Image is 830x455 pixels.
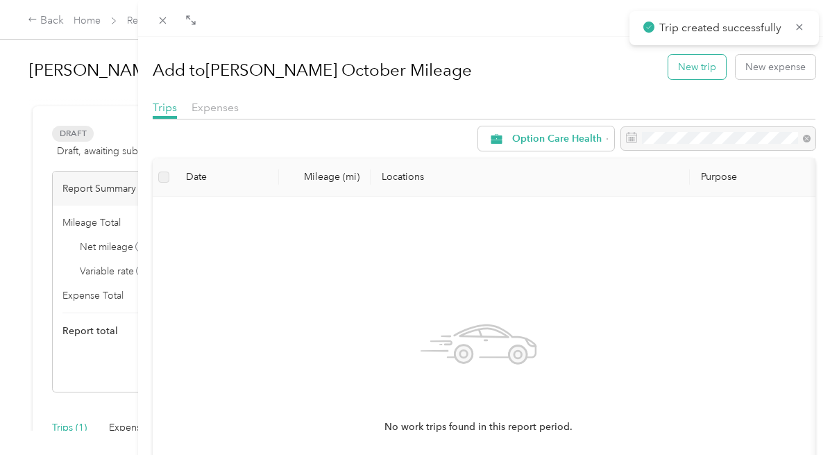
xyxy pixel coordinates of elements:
[736,55,815,79] button: New expense
[153,53,472,87] h1: Add to [PERSON_NAME] October Mileage
[279,158,371,197] th: Mileage (mi)
[668,55,726,79] button: New trip
[512,134,602,144] span: Option Care Health
[659,19,784,37] p: Trip created successfully
[371,158,690,197] th: Locations
[153,101,177,114] span: Trips
[384,420,573,435] span: No work trips found in this report period.
[752,377,830,455] iframe: Everlance-gr Chat Button Frame
[192,101,239,114] span: Expenses
[175,158,279,197] th: Date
